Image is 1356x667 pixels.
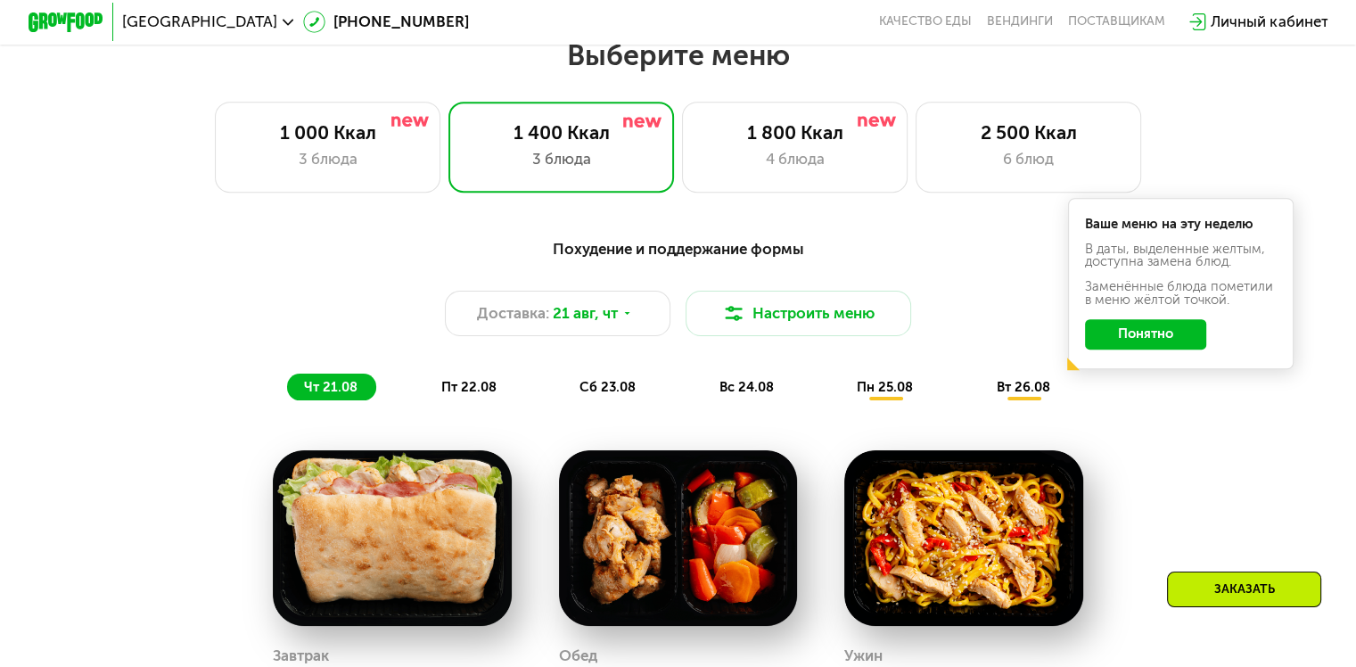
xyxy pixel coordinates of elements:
span: вс 24.08 [719,379,774,395]
h2: Выберите меню [61,37,1296,73]
div: Похудение и поддержание формы [120,237,1236,260]
div: 2 500 Ккал [935,121,1122,144]
div: 3 блюда [468,148,654,170]
div: 6 блюд [935,148,1122,170]
span: 21 авг, чт [553,302,618,325]
div: поставщикам [1068,14,1165,29]
a: Вендинги [987,14,1053,29]
span: сб 23.08 [579,379,636,395]
div: Заказать [1167,572,1321,607]
span: пт 22.08 [441,379,497,395]
div: Личный кабинет [1211,11,1327,33]
span: чт 21.08 [304,379,357,395]
span: Доставка: [477,302,549,325]
div: 1 800 Ккал [702,121,888,144]
button: Настроить меню [686,291,912,336]
span: вт 26.08 [997,379,1050,395]
div: 4 блюда [702,148,888,170]
button: Понятно [1085,319,1206,350]
div: 1 400 Ккал [468,121,654,144]
span: [GEOGRAPHIC_DATA] [122,14,277,29]
div: Ваше меню на эту неделю [1085,218,1278,231]
div: 3 блюда [234,148,421,170]
div: 1 000 Ккал [234,121,421,144]
a: [PHONE_NUMBER] [303,11,469,33]
div: В даты, выделенные желтым, доступна замена блюд. [1085,243,1278,269]
a: Качество еды [879,14,972,29]
span: пн 25.08 [857,379,913,395]
div: Заменённые блюда пометили в меню жёлтой точкой. [1085,280,1278,307]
